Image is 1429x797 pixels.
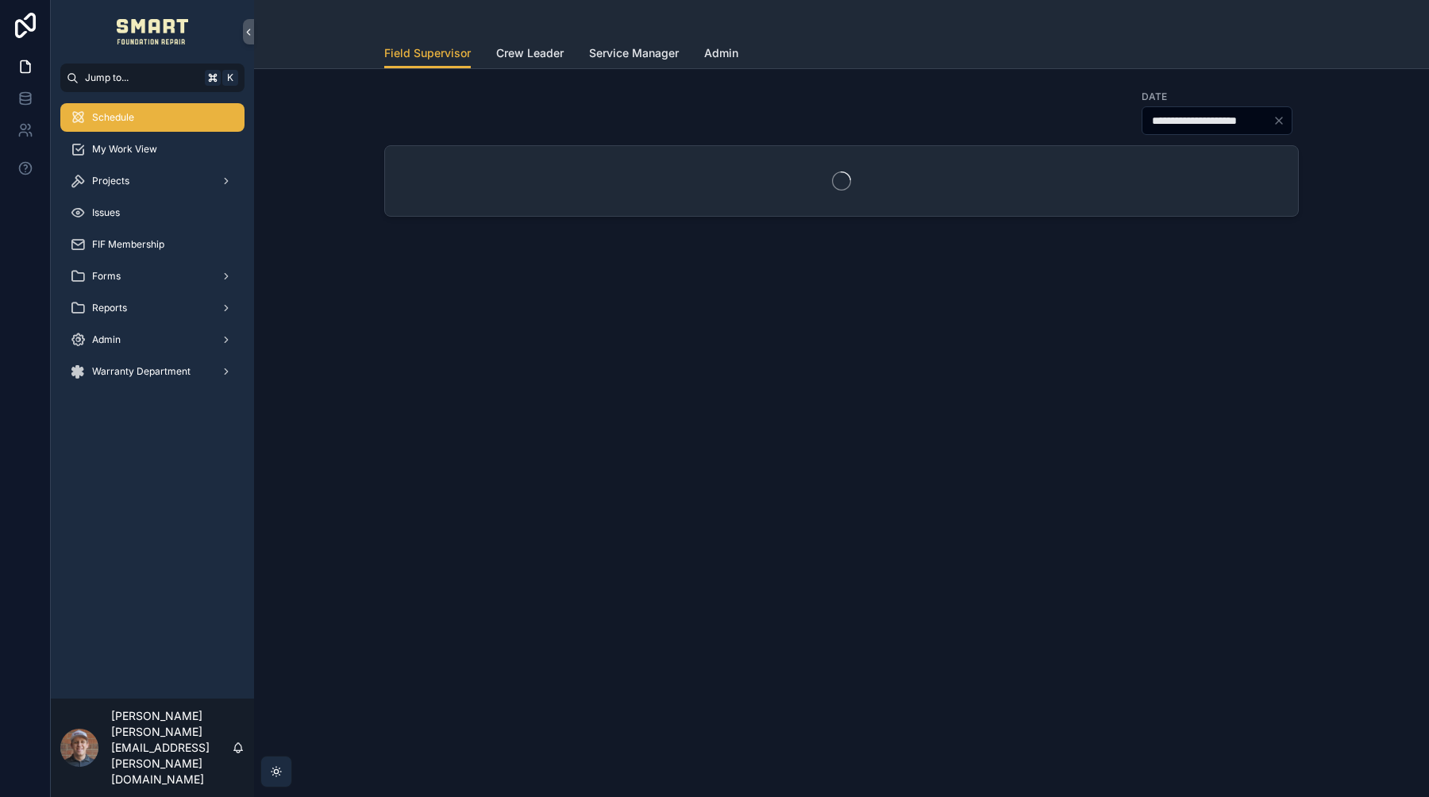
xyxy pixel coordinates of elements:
a: Field Supervisor [384,39,471,69]
a: Admin [60,325,245,354]
span: Reports [92,302,127,314]
a: Reports [60,294,245,322]
a: Schedule [60,103,245,132]
a: Admin [704,39,738,71]
span: Admin [704,45,738,61]
a: Crew Leader [496,39,564,71]
a: Issues [60,198,245,227]
span: My Work View [92,143,157,156]
span: Issues [92,206,120,219]
a: My Work View [60,135,245,164]
span: K [224,71,237,84]
span: Jump to... [85,71,198,84]
span: Field Supervisor [384,45,471,61]
span: Service Manager [589,45,679,61]
span: Forms [92,270,121,283]
a: Service Manager [589,39,679,71]
button: Clear [1273,114,1292,127]
span: FIF Membership [92,238,164,251]
div: scrollable content [51,92,254,406]
img: App logo [117,19,189,44]
span: Schedule [92,111,134,124]
label: Date [1142,89,1167,103]
a: Projects [60,167,245,195]
a: Forms [60,262,245,291]
a: Warranty Department [60,357,245,386]
span: Admin [92,333,121,346]
span: Crew Leader [496,45,564,61]
a: FIF Membership [60,230,245,259]
span: Projects [92,175,129,187]
p: [PERSON_NAME] [PERSON_NAME][EMAIL_ADDRESS][PERSON_NAME][DOMAIN_NAME] [111,708,232,787]
span: Warranty Department [92,365,191,378]
button: Jump to...K [60,64,245,92]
